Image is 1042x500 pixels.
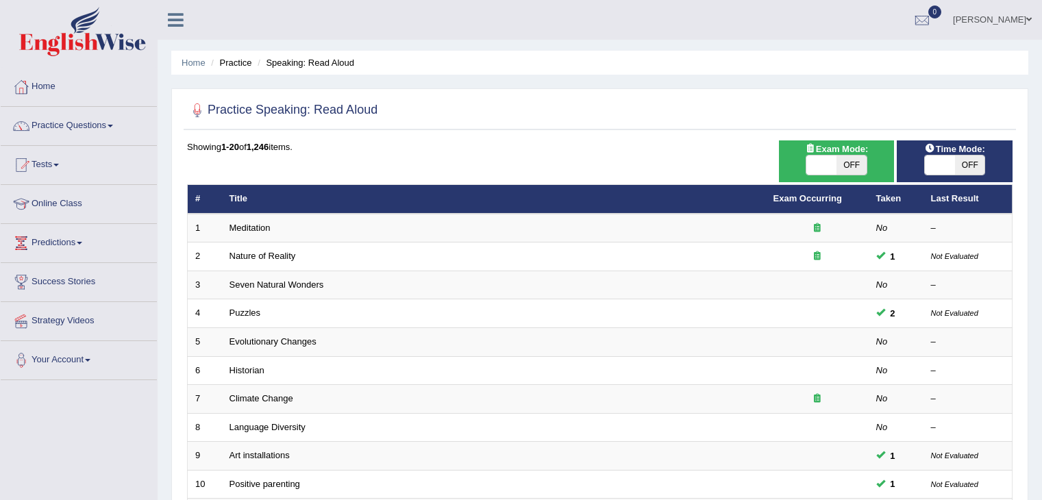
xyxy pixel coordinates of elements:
[931,421,1005,434] div: –
[1,302,157,336] a: Strategy Videos
[931,336,1005,349] div: –
[230,450,290,460] a: Art installations
[1,341,157,375] a: Your Account
[187,100,377,121] h2: Practice Speaking: Read Aloud
[885,306,901,321] span: You can still take this question
[876,422,888,432] em: No
[188,185,222,214] th: #
[188,328,222,357] td: 5
[955,155,985,175] span: OFF
[188,214,222,242] td: 1
[230,393,293,403] a: Climate Change
[919,142,991,156] span: Time Mode:
[931,480,978,488] small: Not Evaluated
[931,364,1005,377] div: –
[885,477,901,491] span: You can still take this question
[188,442,222,471] td: 9
[928,5,942,18] span: 0
[230,223,271,233] a: Meditation
[230,479,300,489] a: Positive parenting
[876,279,888,290] em: No
[876,365,888,375] em: No
[773,250,861,263] div: Exam occurring question
[931,392,1005,405] div: –
[1,107,157,141] a: Practice Questions
[885,449,901,463] span: You can still take this question
[773,392,861,405] div: Exam occurring question
[230,251,296,261] a: Nature of Reality
[931,252,978,260] small: Not Evaluated
[923,185,1013,214] th: Last Result
[1,68,157,102] a: Home
[221,142,239,152] b: 1-20
[254,56,354,69] li: Speaking: Read Aloud
[876,336,888,347] em: No
[230,308,261,318] a: Puzzles
[799,142,873,156] span: Exam Mode:
[885,249,901,264] span: You can still take this question
[187,140,1013,153] div: Showing of items.
[1,146,157,180] a: Tests
[773,222,861,235] div: Exam occurring question
[1,263,157,297] a: Success Stories
[836,155,867,175] span: OFF
[1,224,157,258] a: Predictions
[931,279,1005,292] div: –
[773,193,842,203] a: Exam Occurring
[188,299,222,328] td: 4
[876,393,888,403] em: No
[931,451,978,460] small: Not Evaluated
[230,422,306,432] a: Language Diversity
[188,242,222,271] td: 2
[182,58,206,68] a: Home
[188,470,222,499] td: 10
[931,309,978,317] small: Not Evaluated
[876,223,888,233] em: No
[188,385,222,414] td: 7
[1,185,157,219] a: Online Class
[230,336,317,347] a: Evolutionary Changes
[188,356,222,385] td: 6
[188,271,222,299] td: 3
[188,413,222,442] td: 8
[208,56,251,69] li: Practice
[779,140,895,182] div: Show exams occurring in exams
[869,185,923,214] th: Taken
[230,279,324,290] a: Seven Natural Wonders
[931,222,1005,235] div: –
[222,185,766,214] th: Title
[230,365,264,375] a: Historian
[247,142,269,152] b: 1,246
